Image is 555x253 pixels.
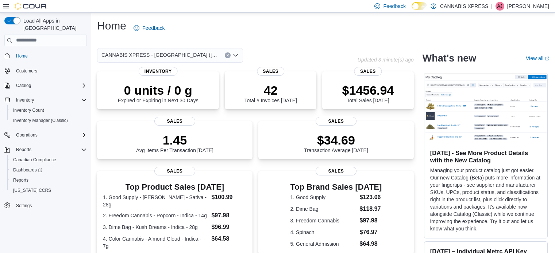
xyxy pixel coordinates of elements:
button: Reports [1,145,90,155]
a: Reports [10,176,31,185]
div: Transaction Average [DATE] [304,133,368,153]
button: Settings [1,200,90,210]
button: Inventory [1,95,90,105]
span: Inventory Count [13,107,44,113]
span: Sales [316,167,356,175]
a: Home [13,52,31,60]
span: Reports [13,145,87,154]
img: Cova [15,3,47,10]
dt: 1. Good Supply [290,194,357,201]
span: Inventory [13,96,87,104]
span: Dashboards [13,167,42,173]
span: Reports [13,177,28,183]
span: Washington CCRS [10,186,87,195]
a: Inventory Count [10,106,47,115]
span: Inventory Count [10,106,87,115]
dd: $123.06 [360,193,382,202]
h3: [DATE] - See More Product Details with the New Catalog [430,149,541,164]
button: Catalog [1,80,90,91]
span: Sales [354,67,382,76]
span: Feedback [383,3,405,10]
dd: $118.97 [360,205,382,213]
span: Inventory [139,67,178,76]
p: $1456.94 [342,83,394,98]
span: Home [13,51,87,60]
a: [US_STATE] CCRS [10,186,54,195]
span: Catalog [16,83,31,88]
button: Inventory Count [7,105,90,115]
button: Inventory [13,96,37,104]
button: Catalog [13,81,34,90]
p: 42 [244,83,297,98]
a: Dashboards [10,166,45,174]
dt: 2. Dime Bag [290,205,357,213]
span: Catalog [13,81,87,90]
span: Dashboards [10,166,87,174]
button: Reports [13,145,34,154]
h3: Top Brand Sales [DATE] [290,183,382,191]
a: Settings [13,201,35,210]
div: Expired or Expiring in Next 30 Days [118,83,199,103]
button: Reports [7,175,90,185]
span: Load All Apps in [GEOGRAPHIC_DATA] [20,17,87,32]
svg: External link [545,56,549,61]
button: Home [1,51,90,61]
h3: Top Product Sales [DATE] [103,183,247,191]
span: Operations [16,132,38,138]
dt: 4. Color Cannabis - Almond Cloud - Indica - 7g [103,235,208,250]
p: 1.45 [136,133,213,147]
span: Customers [16,68,37,74]
dd: $76.97 [360,228,382,237]
span: Sales [257,67,284,76]
dt: 1. Good Supply - [PERSON_NAME] - Sativa - 28g [103,194,208,208]
button: Operations [1,130,90,140]
span: Home [16,53,28,59]
a: Customers [13,67,40,75]
p: Updated 3 minute(s) ago [358,57,414,63]
p: $34.69 [304,133,368,147]
span: Inventory [16,97,34,103]
span: Feedback [142,24,165,32]
span: Inventory Manager (Classic) [10,116,87,125]
h1: Home [97,19,126,33]
dd: $64.58 [211,234,246,243]
a: View allExternal link [526,55,549,61]
span: Sales [316,117,356,126]
span: Sales [154,117,195,126]
dd: $100.99 [211,193,246,202]
dd: $97.98 [360,216,382,225]
button: Clear input [225,52,231,58]
button: Open list of options [233,52,239,58]
nav: Complex example [4,48,87,230]
a: Dashboards [7,165,90,175]
p: 0 units / 0 g [118,83,199,98]
div: Total Sales [DATE] [342,83,394,103]
button: Inventory Manager (Classic) [7,115,90,126]
p: Managing your product catalog just got easier. Our new Catalog (Beta) puts more information at yo... [430,167,541,232]
a: Canadian Compliance [10,155,59,164]
span: Settings [13,201,87,210]
span: Sales [154,167,195,175]
span: CANNABIS XPRESS - [GEOGRAPHIC_DATA] ([GEOGRAPHIC_DATA]) [101,51,217,59]
dd: $96.99 [211,223,246,232]
div: Anthony John [496,2,504,11]
div: Total # Invoices [DATE] [244,83,297,103]
p: [PERSON_NAME] [507,2,549,11]
dt: 3. Dime Bag - Kush Dreams - Indica - 28g [103,224,208,231]
h2: What's new [423,52,476,64]
p: | [491,2,493,11]
span: Canadian Compliance [10,155,87,164]
input: Dark Mode [412,2,427,10]
span: AJ [497,2,502,11]
span: Reports [16,147,31,153]
span: Operations [13,131,87,139]
span: Inventory Manager (Classic) [13,118,68,123]
a: Inventory Manager (Classic) [10,116,71,125]
span: Reports [10,176,87,185]
div: Avg Items Per Transaction [DATE] [136,133,213,153]
dt: 5. General Admission [290,240,357,248]
dt: 4. Spinach [290,229,357,236]
span: [US_STATE] CCRS [13,187,51,193]
button: Customers [1,66,90,76]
